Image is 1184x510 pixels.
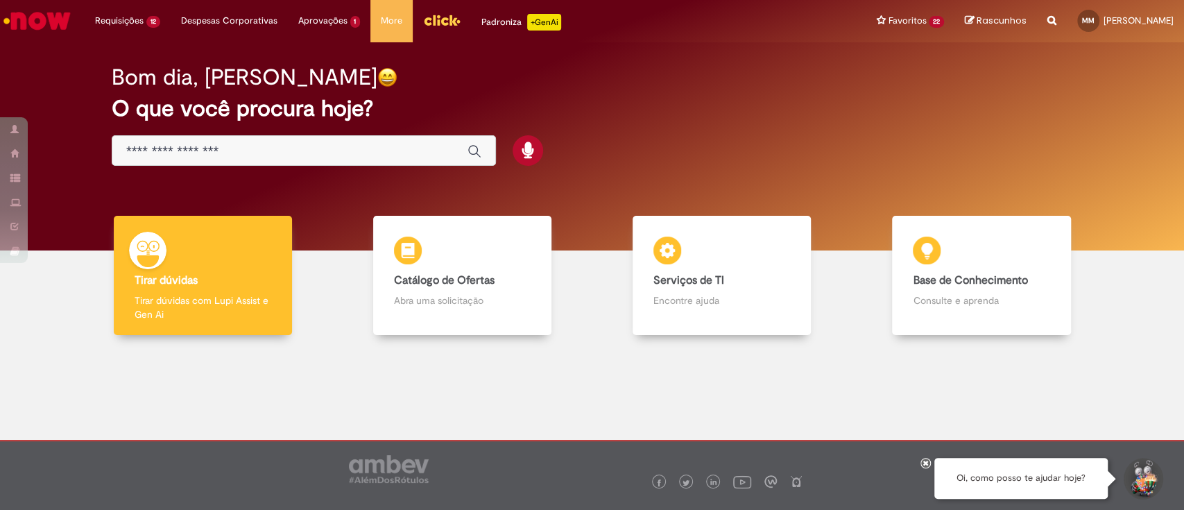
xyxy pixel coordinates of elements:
[394,273,495,287] b: Catálogo de Ofertas
[350,16,361,28] span: 1
[423,10,461,31] img: click_logo_yellow_360x200.png
[112,96,1072,121] h2: O que você procura hoje?
[377,67,397,87] img: happy-face.png
[481,14,561,31] div: Padroniza
[135,294,271,321] p: Tirar dúvidas com Lupi Assist e Gen Ai
[733,473,751,491] img: logo_footer_youtube.png
[298,14,348,28] span: Aprovações
[913,273,1027,287] b: Base de Conhecimento
[1,7,73,35] img: ServiceNow
[146,16,160,28] span: 12
[653,294,790,307] p: Encontre ajuda
[394,294,531,307] p: Abra uma solicitação
[1122,458,1163,500] button: Iniciar Conversa de Suporte
[112,65,377,90] h2: Bom dia, [PERSON_NAME]
[888,14,926,28] span: Favoritos
[332,216,592,336] a: Catálogo de Ofertas Abra uma solicitação
[655,479,662,486] img: logo_footer_facebook.png
[790,475,803,488] img: logo_footer_naosei.png
[913,294,1049,307] p: Consulte e aprenda
[592,216,852,336] a: Serviços de TI Encontre ajuda
[181,14,277,28] span: Despesas Corporativas
[683,479,689,486] img: logo_footer_twitter.png
[710,479,717,487] img: logo_footer_linkedin.png
[653,273,724,287] b: Serviços de TI
[977,14,1027,27] span: Rascunhos
[381,14,402,28] span: More
[1082,16,1095,25] span: MM
[349,455,429,483] img: logo_footer_ambev_rotulo_gray.png
[764,475,777,488] img: logo_footer_workplace.png
[95,14,144,28] span: Requisições
[73,216,332,336] a: Tirar dúvidas Tirar dúvidas com Lupi Assist e Gen Ai
[852,216,1111,336] a: Base de Conhecimento Consulte e aprenda
[929,16,944,28] span: 22
[965,15,1027,28] a: Rascunhos
[934,458,1108,499] div: Oi, como posso te ajudar hoje?
[527,14,561,31] p: +GenAi
[135,273,198,287] b: Tirar dúvidas
[1104,15,1174,26] span: [PERSON_NAME]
